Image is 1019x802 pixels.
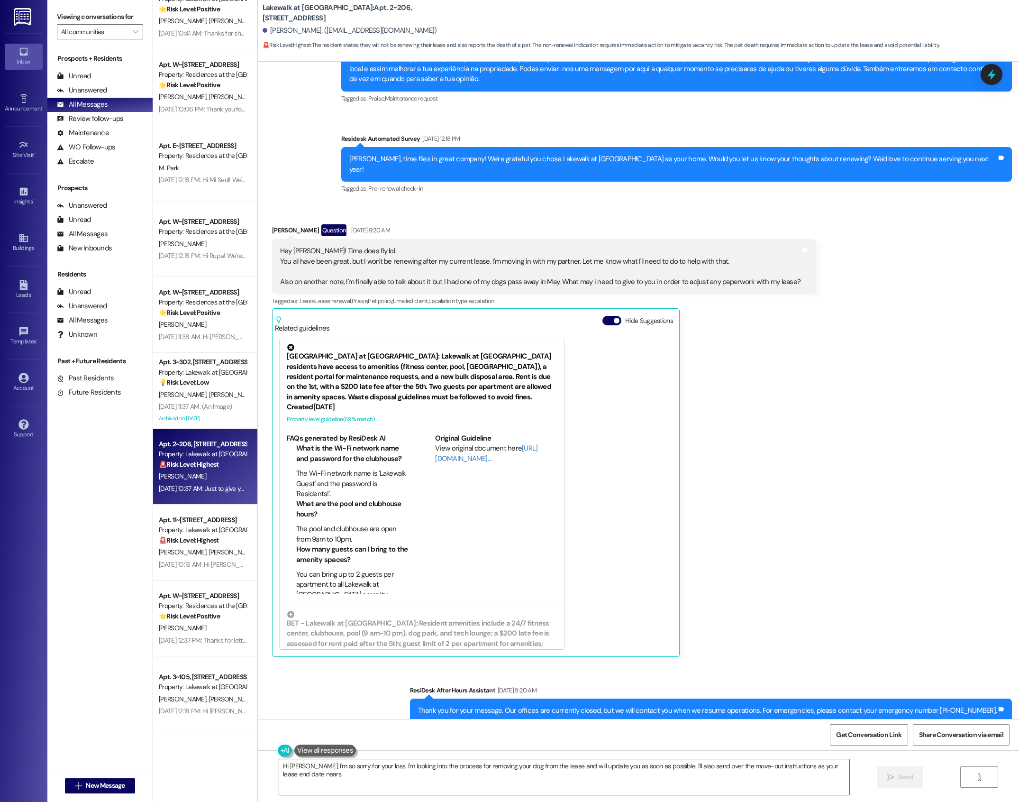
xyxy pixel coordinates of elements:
div: Residesk Automated Survey [341,134,1012,147]
div: Apt. 3~302, [STREET_ADDRESS] [159,357,246,367]
div: Maintenance [57,128,109,138]
span: [PERSON_NAME] [159,320,206,329]
label: Viewing conversations for [57,9,143,24]
div: Property: Lakewalk at [GEOGRAPHIC_DATA] [159,368,246,378]
div: Unread [57,215,91,225]
span: [PERSON_NAME] [209,695,256,703]
div: Property: Residences at the [GEOGRAPHIC_DATA] [159,151,246,161]
span: [PERSON_NAME] [159,472,206,480]
div: Residents [47,269,153,279]
div: Tagged as: [272,294,816,308]
span: Get Conversation Link [836,730,901,740]
div: Escalate [57,157,94,166]
span: [PERSON_NAME] [159,17,209,25]
strong: 💡 Risk Level: Low [159,378,209,387]
div: [DATE] 12:18 PM: Hi [PERSON_NAME] and [PERSON_NAME]! We're so glad you chose Lakewalk at [GEOGRAP... [159,707,897,715]
a: Insights • [5,184,43,209]
div: [DATE] 12:18 PM [420,134,460,144]
li: What is the Wi-Fi network name and password for the clubhouse? [296,443,409,464]
div: View original document here [435,443,557,464]
i:  [75,782,82,790]
div: Apt. 11~[STREET_ADDRESS] [159,515,246,525]
b: FAQs generated by ResiDesk AI [287,433,385,443]
span: : The resident states they will not be renewing their lease and also reports the death of a pet. ... [263,40,940,50]
span: [PERSON_NAME] [159,624,206,632]
button: New Message [65,778,135,793]
div: Prospects + Residents [47,54,153,64]
div: [GEOGRAPHIC_DATA] at [GEOGRAPHIC_DATA]: Lakewalk at [GEOGRAPHIC_DATA] residents have access to am... [287,344,557,402]
strong: 🌟 Risk Level: Positive [159,612,220,620]
span: Send [898,772,913,782]
div: All Messages [57,100,108,110]
div: Property: Lakewalk at [GEOGRAPHIC_DATA] [159,525,246,535]
div: Related guidelines [275,316,330,333]
div: BET - Lakewalk at [GEOGRAPHIC_DATA]: Resident amenities include a 24/7 fitness center, clubhouse,... [287,611,557,669]
span: New Message [86,781,125,791]
span: • [33,197,34,203]
div: [DATE] 12:18 PM: Hi Mi Seul! We're so glad you chose Residences at the [GEOGRAPHIC_DATA]! We woul... [159,175,989,184]
button: Get Conversation Link [830,724,908,746]
div: Apt. W~[STREET_ADDRESS] [159,217,246,227]
i:  [975,774,983,781]
div: All Messages [57,229,108,239]
li: The pool and clubhouse are open from 9am to 10pm. [296,524,409,544]
div: Olá [PERSON_NAME]! [PERSON_NAME] nome da nova equipa de apoio a residentes fora do local da Lakew... [349,54,997,84]
div: Property: Residences at the [GEOGRAPHIC_DATA] [159,297,246,307]
div: Hey [PERSON_NAME]! Time does fly lol You all have been great, but I won't be renewing after my cu... [280,246,801,287]
div: Past + Future Residents [47,356,153,366]
strong: 🚨 Risk Level: Highest [263,41,311,49]
a: Site Visit • [5,137,43,163]
b: Lakewalk at [GEOGRAPHIC_DATA]: Apt. 2~206, [STREET_ADDRESS] [263,3,452,23]
strong: 🚨 Risk Level: Highest [159,536,219,544]
span: Praise , [368,94,384,102]
div: Property level guideline ( 69 % match) [287,415,557,424]
li: The Wi-Fi network name is 'Lakewalk Guest' and the password is 'Residents!'. [296,469,409,499]
span: [PERSON_NAME] [159,240,206,248]
div: Past Residents [57,373,114,383]
span: [PERSON_NAME] [209,92,256,101]
span: Lease renewal , [315,297,352,305]
span: [PERSON_NAME] [209,548,256,556]
b: Original Guideline [435,433,491,443]
div: Apt. 2~206, [STREET_ADDRESS] [159,439,246,449]
strong: 🌟 Risk Level: Positive [159,5,220,13]
div: [DATE] 12:18 PM: Hi Rupa! We're so glad you chose Residences at the [GEOGRAPHIC_DATA]! We would l... [159,251,984,260]
strong: 🚨 Risk Level: Highest [159,460,219,469]
div: Question [321,224,346,236]
div: Tagged as: [341,182,1012,195]
span: Pre-renewal check-in [368,184,423,193]
li: What are the pool and clubhouse hours? [296,499,409,519]
span: [PERSON_NAME] [159,548,209,556]
span: Lease , [300,297,315,305]
span: • [34,150,36,157]
strong: 🌟 Risk Level: Positive [159,308,220,317]
div: New Inbounds [57,243,112,253]
div: [DATE] 11:37 AM: (An Image) [159,402,232,411]
div: Apt. W~[STREET_ADDRESS] [159,287,246,297]
a: Leads [5,277,43,303]
div: [PERSON_NAME], time flies in great company! We're grateful you chose Lakewalk at [GEOGRAPHIC_DATA... [349,154,997,175]
div: [PERSON_NAME] [272,224,816,240]
span: [PERSON_NAME] [159,695,209,703]
label: Hide Suggestions [625,316,673,326]
div: Property: Residences at the [GEOGRAPHIC_DATA] [159,70,246,80]
div: Created [DATE] [287,402,557,412]
div: Unread [57,287,91,297]
div: Property: Lakewalk at [GEOGRAPHIC_DATA] [159,449,246,459]
div: Apt. W~[STREET_ADDRESS] [159,60,246,70]
a: Templates • [5,323,43,349]
button: Send [877,766,923,788]
a: Account [5,370,43,396]
span: Escalation type escalation [428,297,494,305]
span: • [42,104,44,111]
strong: 🌟 Risk Level: Positive [159,81,220,89]
button: Share Conversation via email [913,724,1010,746]
div: Apt. 3~105, [STREET_ADDRESS] [159,672,246,682]
div: Unread [57,71,91,81]
div: [DATE] 10:06 PM: Thank you for your message. Our offices are currently closed, but we will contac... [159,105,737,113]
i:  [133,28,138,36]
div: Apt. E~[STREET_ADDRESS] [159,141,246,151]
span: [PERSON_NAME] [159,92,209,101]
div: Property: Residences at the [GEOGRAPHIC_DATA] [159,601,246,611]
span: Maintenance request [385,94,438,102]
